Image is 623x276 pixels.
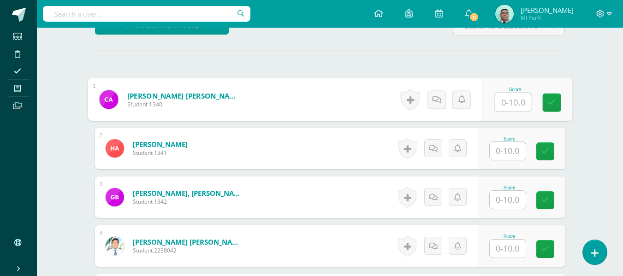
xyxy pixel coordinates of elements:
span: Student 1341 [133,149,188,157]
div: Score [494,87,536,92]
div: Score [489,136,530,141]
div: Score [489,185,530,190]
img: 9039ab554d6e2ac9c89058e4c35a05ca.png [106,139,124,158]
input: 0-10.0 [490,240,526,258]
input: Search a user… [43,6,250,22]
span: [PERSON_NAME] [521,6,574,15]
input: 0-10.0 [490,191,526,209]
span: Student 1342 [133,198,243,206]
span: Mi Perfil [521,14,574,22]
a: [PERSON_NAME] [133,140,188,149]
a: [PERSON_NAME] [PERSON_NAME] [133,237,243,247]
img: 28553d85388f2a611e8ed1eef9b05ee2.png [106,188,124,206]
div: Score [489,234,530,239]
a: [PERSON_NAME] [PERSON_NAME] [127,91,241,100]
a: [PERSON_NAME], [PERSON_NAME] [133,188,243,198]
span: 11 [469,12,479,22]
img: 11ab1357778c86df3579680d15616586.png [495,5,514,23]
img: 638888871ca0764f8f6ba0641b9def56.png [99,90,118,109]
img: e1160e61020e773f50af2b48dec7bf7b.png [106,237,124,255]
span: Student 2238042 [133,247,243,254]
span: Student 1340 [127,100,241,109]
input: 0-10.0 [490,142,526,160]
input: 0-10.0 [494,93,531,112]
